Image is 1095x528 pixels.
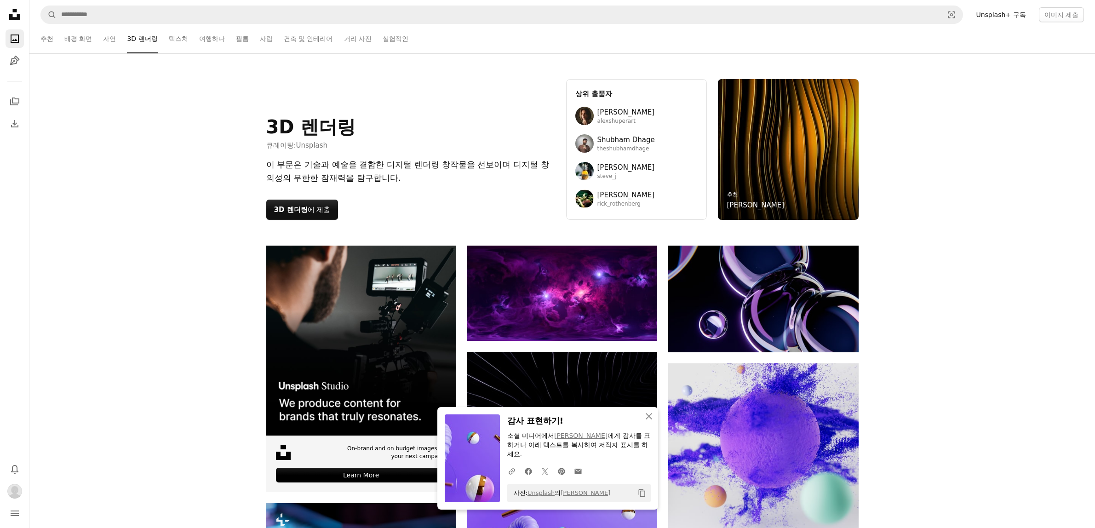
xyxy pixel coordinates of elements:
[6,115,24,133] a: 다운로드 내역
[274,206,308,214] strong: 3D 렌더링
[561,489,610,496] a: [PERSON_NAME]
[266,246,456,492] a: On-brand and on budget images for your next campaignLearn More
[668,295,858,303] a: 추상적인 구체는 어두운 보라색 색조로 떠 있습니다.
[467,289,657,297] a: 밝은 별과 우주 구름이 있는 생생한 보라색 성운
[970,7,1031,22] a: Unsplash+ 구독
[575,88,698,99] h3: 상위 출품자
[6,29,24,48] a: 사진
[41,6,57,23] button: Unsplash 검색
[7,484,22,499] img: 사용자 나래 하의 아바타
[575,107,594,125] img: 사용자 Alex Shuper의 아바타
[467,246,657,341] img: 밝은 별과 우주 구름이 있는 생생한 보라색 성운
[597,107,655,118] span: [PERSON_NAME]
[6,504,24,522] button: 메뉴
[6,92,24,111] a: 컬렉션
[266,158,555,185] div: 이 부문은 기술과 예술을 결합한 디지털 렌더링 창작물을 선보이며 디지털 창의성의 무한한 잠재력을 탐구합니다.
[575,134,698,153] a: 사용자 Shubham Dhage의 아바타Shubham Dhagetheshubhamdhage
[597,134,655,145] span: Shubham Dhage
[6,52,24,70] a: 일러스트
[597,118,655,125] span: alexshuperart
[509,486,611,500] span: 사진: 의
[940,6,963,23] button: 시각적 검색
[266,246,456,436] img: file-1715652217532-464736461acbimage
[537,462,553,480] a: Twitter에 공유
[64,24,92,53] a: 배경 화면
[103,24,116,53] a: 자연
[236,24,249,53] a: 필름
[344,24,372,53] a: 거리 사진
[40,24,53,53] a: 추천
[554,432,608,439] a: [PERSON_NAME]
[266,200,338,220] button: 3D 렌더링에 제출
[276,445,291,460] img: file-1631678316303-ed18b8b5cb9cimage
[668,454,858,462] a: 보라색 구체가 다채로운 입자로 폭발합니다.
[553,462,570,480] a: Pinterest에 공유
[276,468,447,482] div: Learn More
[597,145,655,153] span: theshubhamdhage
[266,140,356,151] span: 큐레이팅:
[597,189,655,201] span: [PERSON_NAME]
[575,189,698,208] a: 사용자 Rick Rothenberg의 아바타[PERSON_NAME]rick_rothenberg
[266,116,356,138] h1: 3D 렌더링
[727,191,738,198] a: 추천
[634,485,650,501] button: 클립보드에 복사하기
[507,414,651,428] h3: 감사 표현하기!
[296,141,328,149] a: Unsplash
[6,482,24,500] button: 프로필
[575,189,594,208] img: 사용자 Rick Rothenberg의 아바타
[383,24,408,53] a: 실험적인
[575,107,698,125] a: 사용자 Alex Shuper의 아바타[PERSON_NAME]alexshuperart
[342,445,447,460] span: On-brand and on budget images for your next campaign
[467,352,657,494] img: 어둡고 소용돌이치는 패턴의 추상적인 선.
[597,201,655,208] span: rick_rothenberg
[260,24,273,53] a: 사람
[570,462,586,480] a: 이메일로 공유에 공유
[597,173,655,180] span: steve_j
[575,162,698,180] a: 사용자 Steve Johnson의 아바타[PERSON_NAME]steve_j
[507,431,651,459] p: 소셜 미디어에서 에게 감사를 표하거나 아래 텍스트를 복사하여 저작자 표시를 하세요.
[527,489,555,496] a: Unsplash
[284,24,333,53] a: 건축 및 인테리어
[575,162,594,180] img: 사용자 Steve Johnson의 아바타
[668,246,858,352] img: 추상적인 구체는 어두운 보라색 색조로 떠 있습니다.
[597,162,655,173] span: [PERSON_NAME]
[520,462,537,480] a: Facebook에 공유
[199,24,225,53] a: 여행하다
[169,24,188,53] a: 텍스처
[1039,7,1084,22] button: 이미지 제출
[40,6,963,24] form: 사이트 전체에서 이미지 찾기
[727,200,785,211] a: [PERSON_NAME]
[6,460,24,478] button: 알림
[575,134,594,153] img: 사용자 Shubham Dhage의 아바타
